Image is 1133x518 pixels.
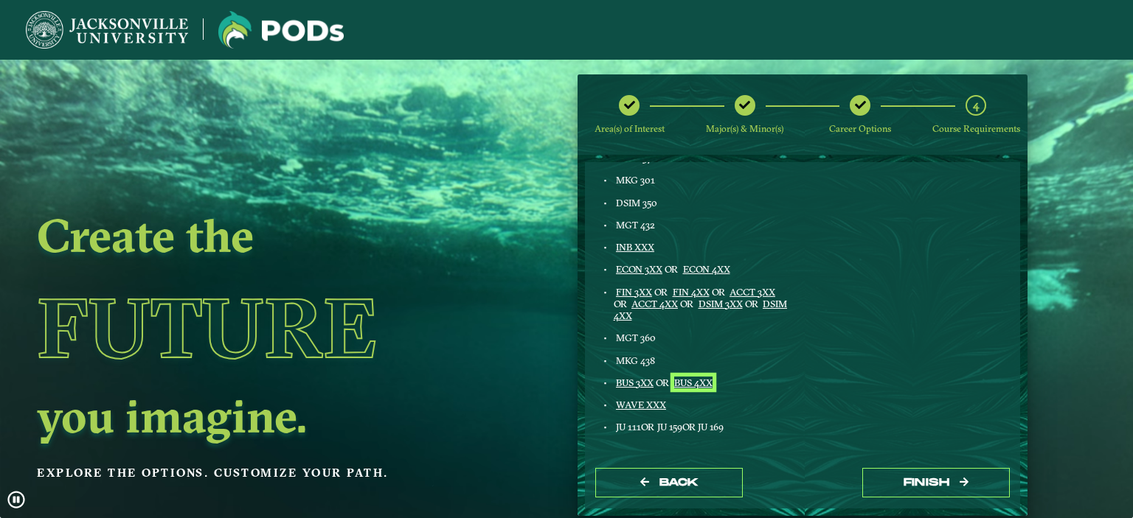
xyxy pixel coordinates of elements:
[683,263,730,275] a: ECON 4XX
[616,263,662,275] a: ECON 3XX
[614,263,792,275] div: OR
[616,219,655,231] span: MGT 432
[595,123,665,134] span: Area(s) of Interest
[631,298,678,309] a: ACCT 4XX
[862,468,1010,498] button: Finish
[616,241,654,253] a: INB XXX
[699,298,743,309] a: DSIM 3XX
[37,462,473,484] p: Explore the options. Customize your path.
[973,98,979,112] span: 4
[37,261,473,395] h1: Future
[674,377,713,388] a: BUS 4XX
[595,468,743,498] button: Back
[657,421,682,433] span: JU 159
[614,377,792,388] div: OR
[698,421,724,433] span: JU 169
[37,214,473,256] h2: Create the
[616,377,654,388] a: BUS 3XX
[673,286,710,298] a: FIN 4XX
[614,286,792,322] div: OR OR OR OR OR
[614,421,792,433] div: OR OR
[37,395,473,436] h2: you imagine.
[616,421,641,433] span: JU 111
[616,399,666,410] a: WAVE XXX
[616,174,655,186] span: MKG 301
[616,286,652,298] a: FIN 3XX
[218,11,344,49] img: Jacksonville University logo
[730,286,775,298] a: ACCT 3XX
[616,332,656,343] span: MGT 360
[932,123,1020,134] span: Course Requirements
[829,123,891,134] span: Career Options
[614,298,788,321] a: DSIM 4XX
[616,354,655,366] span: MKG 438
[659,476,699,489] span: Back
[616,197,657,209] span: DSIM 350
[706,123,783,134] span: Major(s) & Minor(s)
[26,11,188,49] img: Jacksonville University logo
